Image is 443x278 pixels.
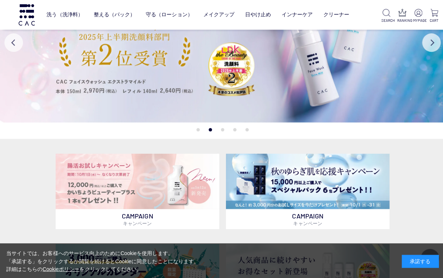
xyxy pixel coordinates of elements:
[55,153,218,228] a: 腸活お試しキャンペーン 腸活お試しキャンペーン CAMPAIGNキャンペーン
[427,9,437,23] a: CART
[220,128,223,131] button: 3 of 5
[395,18,405,23] p: RANKING
[55,208,218,228] p: CAMPAIGN
[411,18,421,23] p: MYPAGE
[244,128,248,131] button: 5 of 5
[322,6,348,23] a: クリーナー
[208,128,211,131] button: 2 of 5
[232,128,236,131] button: 4 of 5
[292,219,321,225] span: キャンペーン
[4,33,23,52] button: Previous
[395,9,405,23] a: RANKING
[145,6,192,23] a: 守る（ローション）
[411,9,421,23] a: MYPAGE
[280,6,311,23] a: インナーケア
[6,248,198,272] div: 当サイトでは、お客様へのサービス向上のためにCookieを使用します。 「承諾する」をクリックするか閲覧を続けるとCookieに同意したことになります。 詳細はこちらの をクリックしてください。
[225,208,388,228] p: CAMPAIGN
[427,18,437,23] p: CART
[244,6,269,23] a: 日やけ止め
[123,219,151,225] span: キャンペーン
[380,18,389,23] p: SEARCH
[55,153,218,208] img: 腸活お試しキャンペーン
[225,153,388,228] a: スペシャルパックお試しプレゼント スペシャルパックお試しプレゼント CAMPAIGNキャンペーン
[225,153,388,208] img: スペシャルパックお試しプレゼント
[17,4,36,25] img: logo
[47,6,83,23] a: 洗う（洗浄料）
[42,265,79,271] a: Cookieポリシー
[202,6,233,23] a: メイクアップ
[400,254,437,267] div: 承諾する
[420,33,439,52] button: Next
[93,6,134,23] a: 整える（パック）
[196,128,199,131] button: 1 of 5
[380,9,389,23] a: SEARCH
